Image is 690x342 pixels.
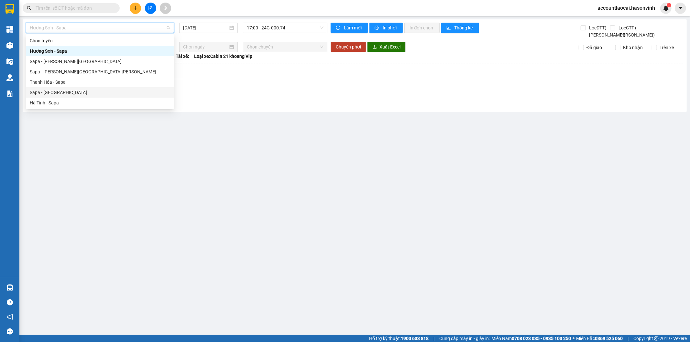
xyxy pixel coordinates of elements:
[194,53,252,60] span: Loại xe: Cabin 21 khoang Vip
[344,24,363,31] span: Làm mới
[584,44,605,51] span: Đã giao
[183,43,228,50] input: Chọn ngày
[369,23,403,33] button: printerIn phơi
[336,26,341,31] span: sync
[163,6,168,10] span: aim
[654,336,659,341] span: copyright
[6,26,13,33] img: dashboard-icon
[331,42,366,52] button: Chuyển phơi
[7,314,13,320] span: notification
[375,26,380,31] span: printer
[7,299,13,305] span: question-circle
[6,42,13,49] img: warehouse-icon
[26,46,174,56] div: Hương Sơn - Sapa
[30,37,170,44] div: Chọn tuyến
[30,68,170,75] div: Sapa - [PERSON_NAME][GEOGRAPHIC_DATA][PERSON_NAME]
[446,26,452,31] span: bar-chart
[512,336,571,341] strong: 0708 023 035 - 0935 103 250
[6,74,13,81] img: warehouse-icon
[26,98,174,108] div: Hà Tĩnh - Sapa
[30,23,170,33] span: Hương Sơn - Sapa
[30,48,170,55] div: Hương Sơn - Sapa
[36,5,112,12] input: Tìm tên, số ĐT hoặc mã đơn
[26,36,174,46] div: Chọn tuyến
[576,335,623,342] span: Miền Bắc
[247,23,323,33] span: 17:00 - 24G-000.74
[26,87,174,98] div: Sapa - Hà Tĩnh
[6,284,13,291] img: warehouse-icon
[30,79,170,86] div: Thanh Hóa - Sapa
[26,67,174,77] div: Sapa - Thanh Hóa
[491,335,571,342] span: Miền Nam
[369,335,429,342] span: Hỗ trợ kỹ thuật:
[26,77,174,87] div: Thanh Hóa - Sapa
[668,3,670,7] span: 1
[667,3,671,7] sup: 1
[6,58,13,65] img: warehouse-icon
[133,6,138,10] span: plus
[30,58,170,65] div: Sapa - [PERSON_NAME][GEOGRAPHIC_DATA]
[663,5,669,11] img: icon-new-feature
[675,3,686,14] button: caret-down
[383,24,398,31] span: In phơi
[6,91,13,97] img: solution-icon
[27,6,31,10] span: search
[130,3,141,14] button: plus
[401,336,429,341] strong: 1900 633 818
[587,24,627,38] span: Lọc DTT( [PERSON_NAME])
[331,23,368,33] button: syncLàm mới
[573,337,575,340] span: ⚪️
[247,42,323,52] span: Chọn chuyến
[145,3,156,14] button: file-add
[595,336,623,341] strong: 0369 525 060
[616,24,656,38] span: Lọc CTT ( [PERSON_NAME])
[404,23,440,33] button: In đơn chọn
[455,24,474,31] span: Thống kê
[433,335,434,342] span: |
[160,3,171,14] button: aim
[439,335,490,342] span: Cung cấp máy in - giấy in:
[26,56,174,67] div: Sapa - Hương Sơn
[7,328,13,335] span: message
[441,23,479,33] button: bar-chartThống kê
[678,5,684,11] span: caret-down
[367,42,406,52] button: downloadXuất Excel
[5,4,14,14] img: logo-vxr
[176,53,189,60] span: Tài xế:
[620,44,645,51] span: Kho nhận
[183,24,228,31] input: 14/10/2025
[30,89,170,96] div: Sapa - [GEOGRAPHIC_DATA]
[592,4,660,12] span: accountlaocai.hasonvinh
[628,335,629,342] span: |
[148,6,153,10] span: file-add
[657,44,676,51] span: Trên xe
[30,99,170,106] div: Hà Tĩnh - Sapa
